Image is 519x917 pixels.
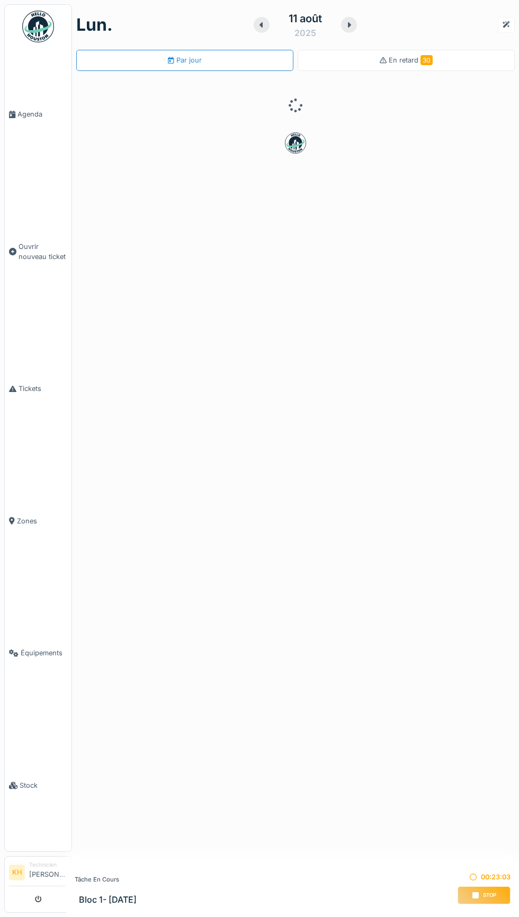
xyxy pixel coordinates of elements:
span: Équipements [21,648,67,658]
span: Agenda [17,109,67,119]
a: Tickets [5,323,71,455]
h1: lun. [76,15,113,35]
span: Stock [20,780,67,790]
a: Ouvrir nouveau ticket [5,181,71,323]
span: Ouvrir nouveau ticket [19,242,67,262]
a: Zones [5,455,71,587]
span: En retard [389,56,433,64]
img: badge-BVDL4wpA.svg [285,132,306,154]
span: Tickets [19,384,67,394]
div: Tâche en cours [75,875,137,884]
h3: Bloc 1- [DATE] [79,895,137,905]
a: Agenda [5,48,71,181]
a: Équipements [5,587,71,719]
a: Stock [5,719,71,852]
li: [PERSON_NAME] [29,861,67,884]
a: KH Technicien[PERSON_NAME] [9,861,67,886]
div: Par jour [168,55,201,65]
li: KH [9,865,25,880]
span: Zones [17,516,67,526]
span: 30 [420,55,433,65]
span: Stop [483,892,496,899]
div: 00:23:03 [458,872,511,882]
div: Technicien [29,861,67,869]
img: Badge_color-CXgf-gQk.svg [22,11,54,42]
div: 2025 [294,26,316,39]
div: 11 août [289,11,322,26]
